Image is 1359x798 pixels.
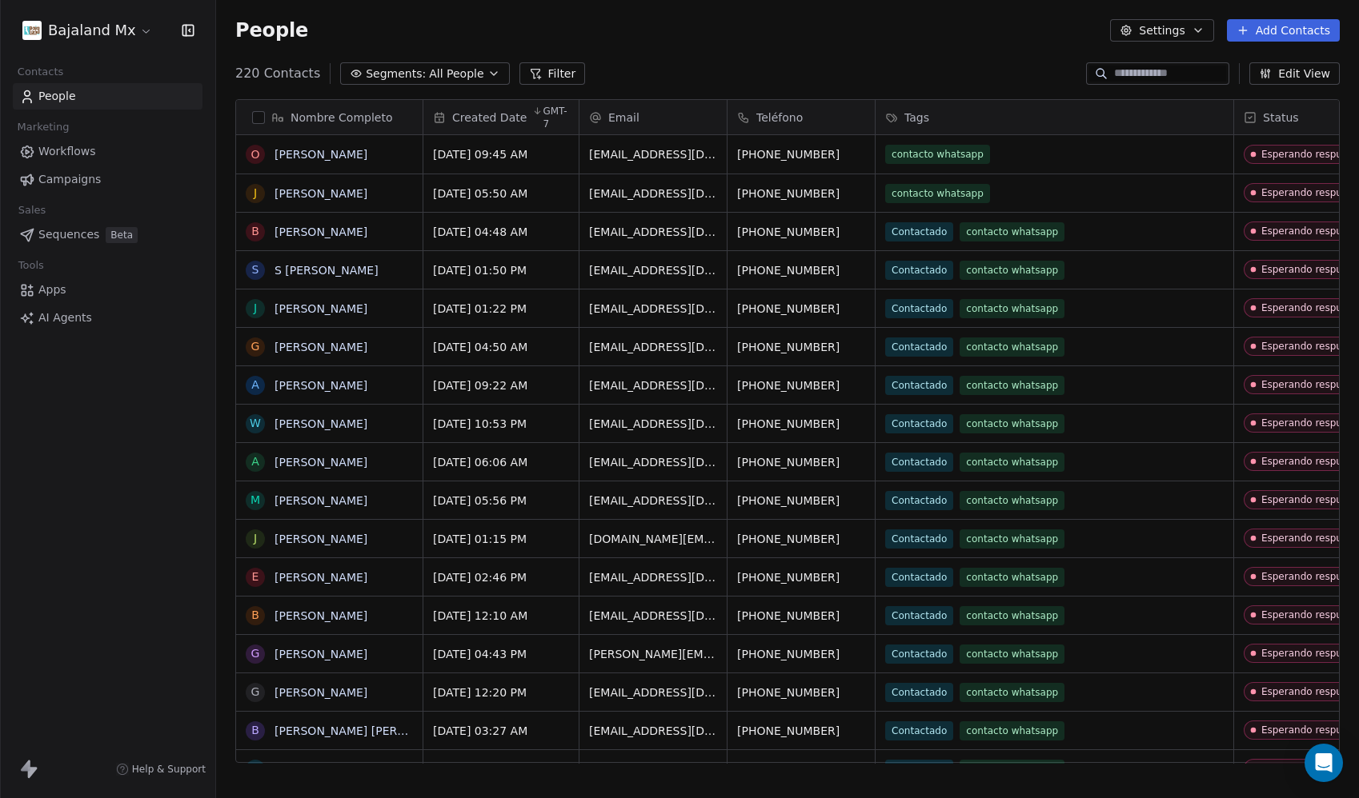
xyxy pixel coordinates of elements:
a: [PERSON_NAME] [275,341,367,353]
div: B [251,607,259,624]
span: [PHONE_NUMBER] [737,301,865,317]
span: Contactado [885,568,953,587]
span: Teléfono [756,110,803,126]
span: [DATE] 12:20 PM [433,684,569,700]
span: [EMAIL_ADDRESS][DOMAIN_NAME] [589,377,717,393]
span: [DATE] 01:22 PM [433,301,569,317]
span: Contactado [885,453,953,472]
div: Created DateGMT-7 [423,100,579,134]
button: Bajaland Mx [19,17,156,44]
div: J [254,530,257,547]
span: Segments: [366,66,426,82]
span: Contactado [885,760,953,779]
div: Email [579,100,727,134]
span: [DATE] 06:06 AM [433,454,569,470]
span: contacto whatsapp [885,184,990,203]
a: [PERSON_NAME] [275,763,367,776]
span: contacto whatsapp [960,337,1064,357]
div: Open Intercom Messenger [1305,744,1343,782]
img: ppic-bajaland-logo.jpg [22,21,42,40]
span: [PHONE_NUMBER] [737,684,865,700]
span: Email [608,110,639,126]
span: Contactado [885,491,953,510]
a: [PERSON_NAME] [275,609,367,622]
a: Help & Support [116,763,206,776]
span: Marketing [10,115,76,139]
span: Contactado [885,529,953,549]
span: [PHONE_NUMBER] [737,493,865,509]
span: [EMAIL_ADDRESS][DOMAIN_NAME] [589,493,717,509]
span: Contactado [885,606,953,625]
a: [PERSON_NAME] [275,686,367,699]
span: contacto whatsapp [960,491,1064,510]
span: Sales [11,198,53,222]
span: Tools [11,253,50,277]
a: [PERSON_NAME] [275,417,367,430]
span: [EMAIL_ADDRESS][DOMAIN_NAME] [589,761,717,777]
span: People [38,88,76,105]
span: Contacts [10,60,70,84]
span: Help & Support [132,763,206,776]
span: contacto whatsapp [960,606,1064,625]
span: [EMAIL_ADDRESS][DOMAIN_NAME] [589,262,717,278]
span: [PHONE_NUMBER] [737,569,865,585]
div: A [251,453,259,470]
span: Contactado [885,299,953,318]
span: [PHONE_NUMBER] [737,377,865,393]
div: Tags [876,100,1233,134]
span: [DATE] 04:43 PM [433,646,569,662]
span: [EMAIL_ADDRESS][DOMAIN_NAME] [589,186,717,201]
a: Apps [13,277,202,303]
span: [DATE] 05:56 PM [433,493,569,509]
a: [PERSON_NAME] [275,302,367,315]
span: contacto whatsapp [885,145,990,164]
span: Contactado [885,644,953,664]
span: [PHONE_NUMBER] [737,646,865,662]
span: [DOMAIN_NAME][EMAIL_ADDRESS][DOMAIN_NAME] [589,531,717,547]
a: [PERSON_NAME] [275,148,367,161]
div: G [251,338,260,355]
span: contacto whatsapp [960,721,1064,740]
div: Teléfono [728,100,875,134]
span: [PHONE_NUMBER] [737,723,865,739]
div: G [251,684,260,700]
span: All People [429,66,483,82]
a: [PERSON_NAME] [275,187,367,200]
span: [EMAIL_ADDRESS][DOMAIN_NAME] [589,339,717,355]
span: [DATE] 01:15 PM [433,531,569,547]
a: AI Agents [13,305,202,331]
span: Created Date [452,110,527,126]
span: contacto whatsapp [960,376,1064,395]
a: [PERSON_NAME] [275,571,367,584]
div: grid [236,135,423,764]
span: Campaigns [38,171,101,188]
span: [DATE] 05:50 AM [433,186,569,201]
button: Add Contacts [1227,19,1340,42]
div: O [251,146,259,163]
span: [PHONE_NUMBER] [737,146,865,162]
span: Bajaland Mx [48,20,136,41]
span: [EMAIL_ADDRESS][DOMAIN_NAME] [589,454,717,470]
span: [EMAIL_ADDRESS][DOMAIN_NAME] [589,608,717,624]
div: S [252,261,259,278]
a: Campaigns [13,166,202,193]
div: E [252,569,259,585]
a: [PERSON_NAME] [275,456,367,469]
div: Nombre Completo [236,100,423,134]
span: [EMAIL_ADDRESS][DOMAIN_NAME] [589,416,717,432]
a: S [PERSON_NAME] [275,264,379,277]
a: [PERSON_NAME] [275,648,367,660]
a: [PERSON_NAME] [275,533,367,545]
span: Workflows [38,143,96,160]
span: [EMAIL_ADDRESS][DOMAIN_NAME] [589,146,717,162]
div: N [251,760,259,777]
span: [PHONE_NUMBER] [737,761,865,777]
span: Tags [904,110,929,126]
a: People [13,83,202,110]
span: contacto whatsapp [960,760,1064,779]
span: [PERSON_NAME][EMAIL_ADDRESS][PERSON_NAME][DOMAIN_NAME] [589,646,717,662]
span: Sequences [38,226,99,243]
span: [EMAIL_ADDRESS][DOMAIN_NAME] [589,224,717,240]
span: contacto whatsapp [960,683,1064,702]
span: Status [1263,110,1299,126]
